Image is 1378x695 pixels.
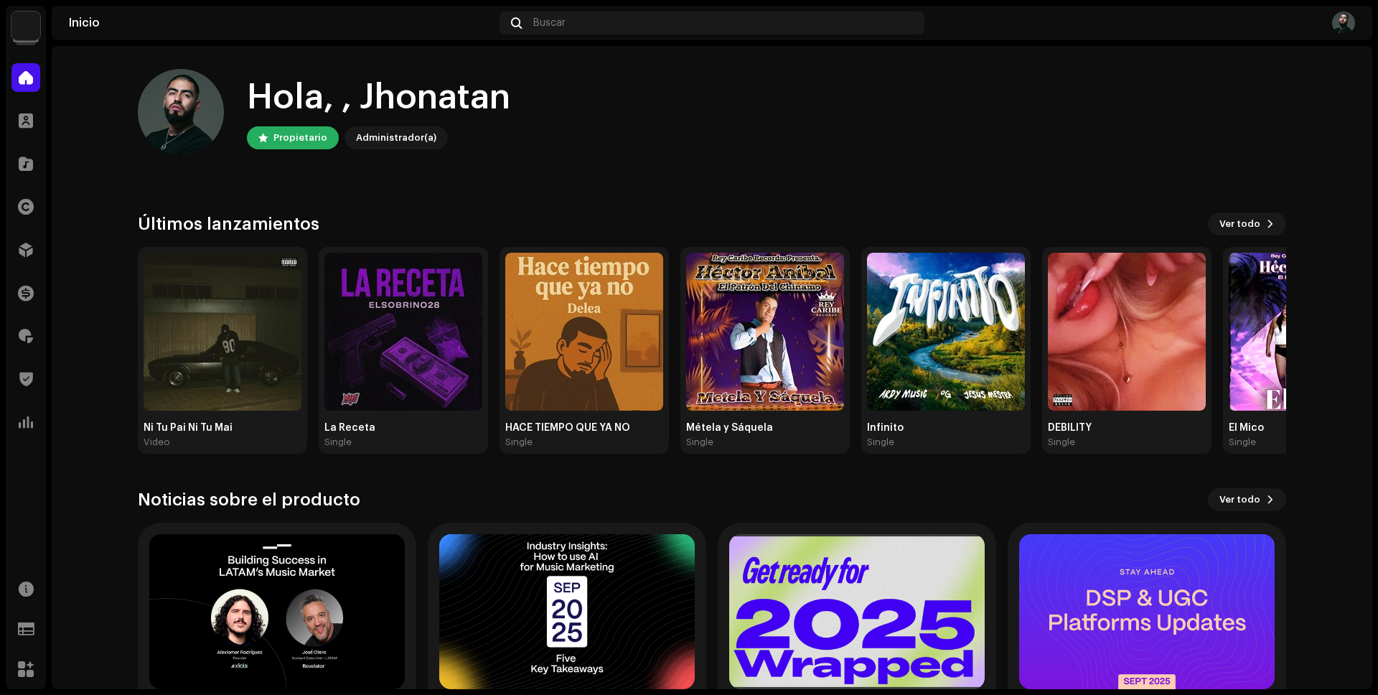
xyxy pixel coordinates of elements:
[867,437,894,448] div: Single
[273,129,327,146] div: Propietario
[144,437,170,448] div: Video
[1229,437,1256,448] div: Single
[356,129,436,146] div: Administrador(a)
[1219,485,1260,514] span: Ver todo
[533,17,566,29] span: Buscar
[138,488,360,511] h3: Noticias sobre el producto
[1208,488,1286,511] button: Ver todo
[138,69,224,155] img: 4aa80ac8-f456-4b73-9155-3004d72a36f1
[247,75,510,121] div: Hola, , Jhonatan
[505,437,533,448] div: Single
[1208,213,1286,235] button: Ver todo
[69,17,494,29] div: Inicio
[11,11,40,40] img: 297a105e-aa6c-4183-9ff4-27133c00f2e2
[144,253,301,411] img: e7a6430b-edfe-4870-ae17-e4c6e4251dde
[1048,422,1206,434] div: DEBILITY
[505,253,663,411] img: 5fb6a91c-39ff-4b7e-a867-359895fb3add
[867,422,1025,434] div: Infinito
[1219,210,1260,238] span: Ver todo
[1048,437,1075,448] div: Single
[138,213,319,235] h3: Últimos lanzamientos
[686,253,844,411] img: e5edbf0c-681a-4586-9ac8-20291559b023
[867,253,1025,411] img: 2499fdce-12ff-4af5-96f3-d691bf745d4c
[505,422,663,434] div: HACE TIEMPO QUE YA NO
[686,437,713,448] div: Single
[1332,11,1355,34] img: 4aa80ac8-f456-4b73-9155-3004d72a36f1
[686,422,844,434] div: Métela y Sáquela
[324,422,482,434] div: La Receta
[1048,253,1206,411] img: d849421f-1741-4131-92a7-68dda9a0d677
[324,437,352,448] div: Single
[324,253,482,411] img: c2d800f3-2d5a-47d0-8e13-d9ca21331719
[144,422,301,434] div: Ni Tu Pai Ni Tu Mai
